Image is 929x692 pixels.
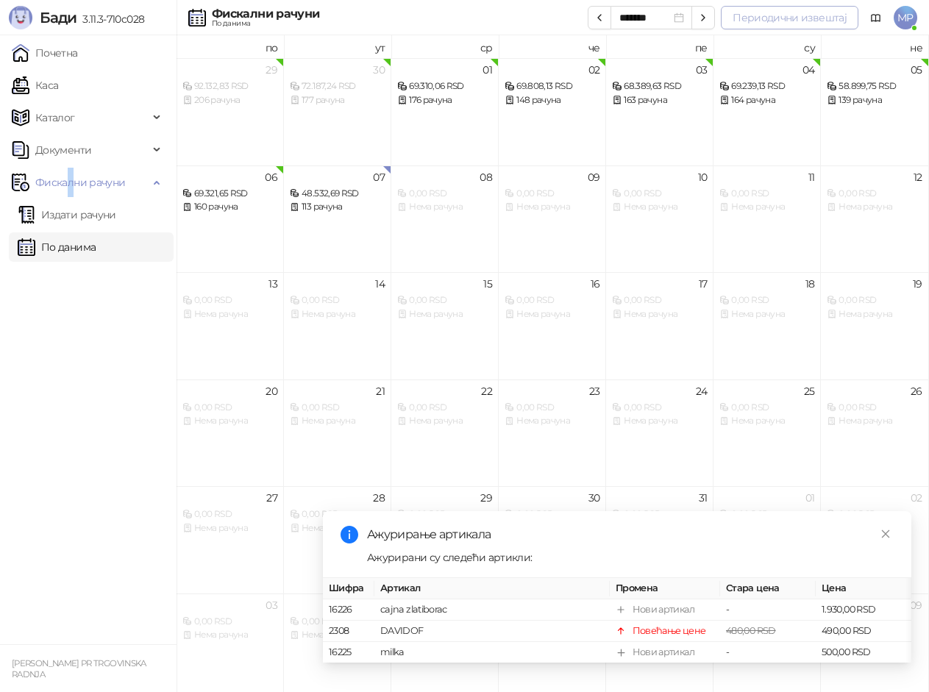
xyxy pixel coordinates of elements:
[290,521,385,535] div: Нема рачуна
[367,549,894,566] div: Ажурирани су следећи артикли:
[720,578,816,599] th: Стара цена
[612,307,707,321] div: Нема рачуна
[878,526,894,542] a: Close
[481,386,492,396] div: 22
[606,58,713,165] td: 2025-10-03
[397,187,492,201] div: 0,00 RSD
[864,6,888,29] a: Документација
[290,187,385,201] div: 48.532,69 RSD
[18,200,116,229] a: Издати рачуни
[699,493,708,503] div: 31
[290,401,385,415] div: 0,00 RSD
[391,58,499,165] td: 2025-10-01
[480,493,492,503] div: 29
[391,272,499,379] td: 2025-10-15
[633,602,694,617] div: Нови артикал
[612,93,707,107] div: 163 рачуна
[367,526,894,543] div: Ажурирање артикала
[713,165,821,273] td: 2025-10-11
[816,621,911,642] td: 490,00 RSD
[606,379,713,487] td: 2025-10-24
[266,600,277,610] div: 03
[719,79,814,93] div: 69.239,13 RSD
[182,615,277,629] div: 0,00 RSD
[182,187,277,201] div: 69.321,65 RSD
[816,578,911,599] th: Цена
[290,615,385,629] div: 0,00 RSD
[713,35,821,58] th: су
[910,600,922,610] div: 09
[588,172,600,182] div: 09
[720,599,816,621] td: -
[911,65,922,75] div: 05
[894,6,917,29] span: MP
[341,526,358,543] span: info-circle
[182,293,277,307] div: 0,00 RSD
[719,200,814,214] div: Нема рачуна
[391,486,499,593] td: 2025-10-29
[182,307,277,321] div: Нема рачуна
[821,486,928,593] td: 2025-11-02
[612,507,707,521] div: 0,00 RSD
[290,200,385,214] div: 113 рачуна
[588,65,600,75] div: 02
[391,165,499,273] td: 2025-10-08
[12,71,58,100] a: Каса
[266,386,277,396] div: 20
[726,625,776,636] span: 480,00 RSD
[505,401,599,415] div: 0,00 RSD
[827,293,922,307] div: 0,00 RSD
[290,414,385,428] div: Нема рачуна
[397,293,492,307] div: 0,00 RSD
[633,624,706,638] div: Повећање цене
[397,414,492,428] div: Нема рачуна
[391,35,499,58] th: ср
[805,493,815,503] div: 01
[375,279,385,289] div: 14
[284,165,391,273] td: 2025-10-07
[880,529,891,539] span: close
[212,20,319,27] div: По данима
[821,379,928,487] td: 2025-10-26
[696,386,708,396] div: 24
[719,414,814,428] div: Нема рачуна
[182,414,277,428] div: Нема рачуна
[177,58,284,165] td: 2025-09-29
[505,93,599,107] div: 148 рачуна
[804,386,815,396] div: 25
[12,38,78,68] a: Почетна
[177,486,284,593] td: 2025-10-27
[719,507,814,521] div: 0,00 RSD
[802,65,815,75] div: 04
[713,379,821,487] td: 2025-10-25
[290,507,385,521] div: 0,00 RSD
[323,578,374,599] th: Шифра
[177,165,284,273] td: 2025-10-06
[805,279,815,289] div: 18
[821,35,928,58] th: не
[391,379,499,487] td: 2025-10-22
[827,507,922,521] div: 0,00 RSD
[483,65,492,75] div: 01
[76,13,144,26] span: 3.11.3-710c028
[505,307,599,321] div: Нема рачуна
[284,272,391,379] td: 2025-10-14
[720,642,816,663] td: -
[719,187,814,201] div: 0,00 RSD
[821,58,928,165] td: 2025-10-05
[606,165,713,273] td: 2025-10-10
[696,65,708,75] div: 03
[374,599,610,621] td: cajna zlatiborac
[499,272,606,379] td: 2025-10-16
[721,6,858,29] button: Периодични извештај
[911,493,922,503] div: 02
[612,187,707,201] div: 0,00 RSD
[505,507,599,521] div: 0,00 RSD
[505,79,599,93] div: 69.808,13 RSD
[290,79,385,93] div: 72.187,24 RSD
[182,79,277,93] div: 92.132,83 RSD
[374,578,610,599] th: Артикал
[483,279,492,289] div: 15
[698,172,708,182] div: 10
[827,93,922,107] div: 139 рачуна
